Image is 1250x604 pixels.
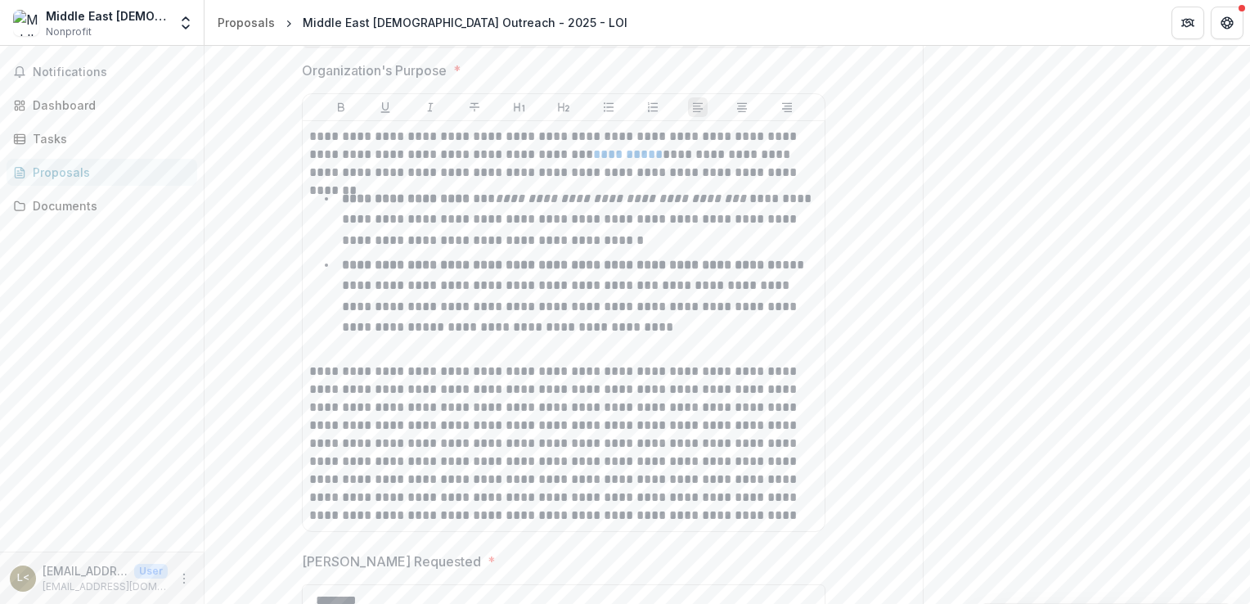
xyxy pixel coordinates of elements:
[46,25,92,39] span: Nonprofit
[33,65,191,79] span: Notifications
[643,97,663,117] button: Ordered List
[465,97,484,117] button: Strike
[33,97,184,114] div: Dashboard
[688,97,708,117] button: Align Left
[732,97,752,117] button: Align Center
[211,11,281,34] a: Proposals
[302,61,447,80] p: Organization's Purpose
[33,164,184,181] div: Proposals
[174,7,197,39] button: Open entity switcher
[13,10,39,36] img: Middle East Bible Outreach
[599,97,618,117] button: Bullet List
[174,569,194,588] button: More
[134,564,168,579] p: User
[218,14,275,31] div: Proposals
[7,92,197,119] a: Dashboard
[1211,7,1243,39] button: Get Help
[17,573,29,584] div: lmartinez@mebo.org <lmartinez@mebo.org>
[554,97,573,117] button: Heading 2
[7,192,197,219] a: Documents
[375,97,395,117] button: Underline
[510,97,529,117] button: Heading 1
[7,159,197,186] a: Proposals
[1171,7,1204,39] button: Partners
[420,97,440,117] button: Italicize
[331,97,351,117] button: Bold
[7,59,197,85] button: Notifications
[33,130,184,147] div: Tasks
[302,552,481,571] p: [PERSON_NAME] Requested
[43,579,168,594] p: [EMAIL_ADDRESS][DOMAIN_NAME]
[777,97,797,117] button: Align Right
[43,562,128,579] p: [EMAIL_ADDRESS][DOMAIN_NAME] <[EMAIL_ADDRESS][DOMAIN_NAME]>
[33,197,184,214] div: Documents
[7,125,197,152] a: Tasks
[303,14,627,31] div: Middle East [DEMOGRAPHIC_DATA] Outreach - 2025 - LOI
[46,7,168,25] div: Middle East [DEMOGRAPHIC_DATA] Outreach
[211,11,634,34] nav: breadcrumb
